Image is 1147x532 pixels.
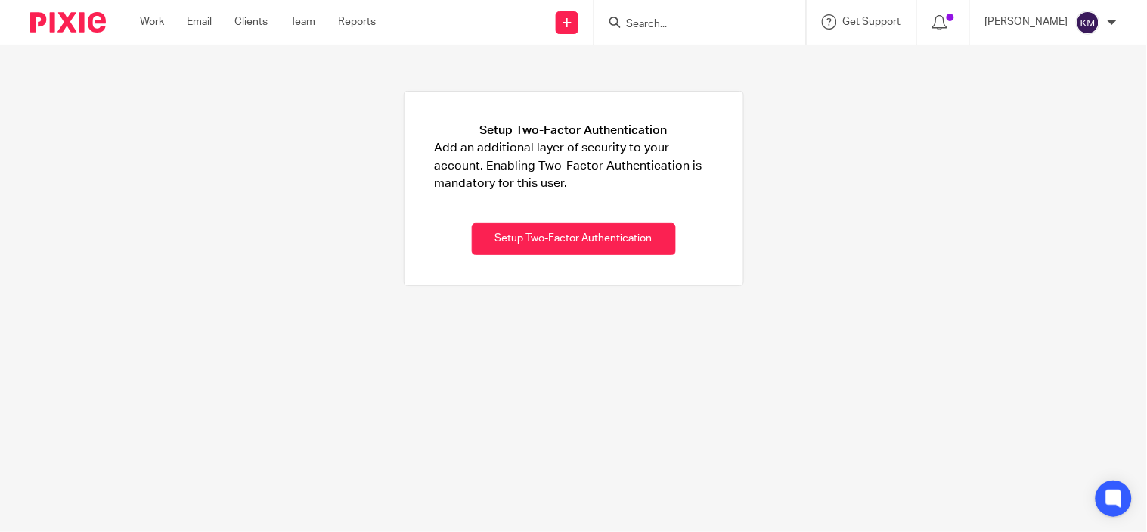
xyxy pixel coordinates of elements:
p: [PERSON_NAME] [985,14,1068,30]
button: Setup Two-Factor Authentication [472,223,676,256]
input: Search [625,18,761,32]
span: Get Support [843,17,901,27]
p: Add an additional layer of security to your account. Enabling Two-Factor Authentication is mandat... [435,139,713,192]
img: Pixie [30,12,106,33]
img: svg%3E [1076,11,1100,35]
h1: Setup Two-Factor Authentication [480,122,668,139]
a: Email [187,14,212,30]
a: Clients [234,14,268,30]
a: Reports [338,14,376,30]
a: Team [290,14,315,30]
a: Work [140,14,164,30]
